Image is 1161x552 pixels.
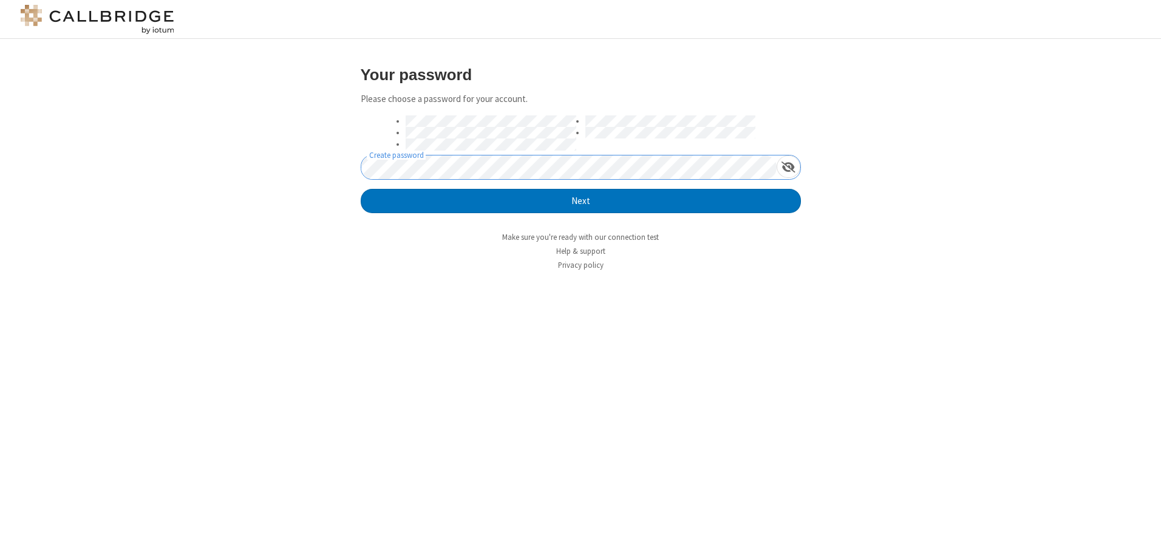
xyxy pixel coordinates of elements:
a: Privacy policy [558,260,604,270]
a: Make sure you're ready with our connection test [502,232,659,242]
div: Show password [777,155,800,178]
input: Create password [361,155,777,179]
p: Please choose a password for your account. [361,92,801,106]
a: Help & support [556,246,605,256]
img: logo@2x.png [18,5,176,34]
button: Next [361,189,801,213]
h3: Your password [361,66,801,83]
